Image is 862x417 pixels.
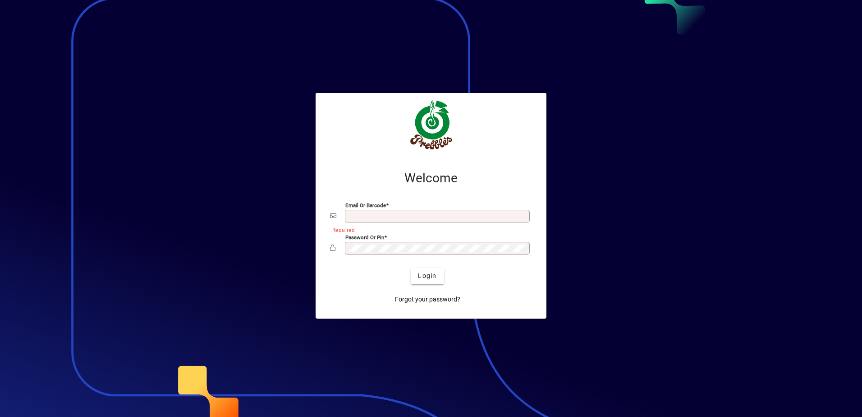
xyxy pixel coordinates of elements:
[418,271,436,281] span: Login
[345,234,384,240] mat-label: Password or Pin
[332,225,525,234] mat-error: Required
[345,202,386,208] mat-label: Email or Barcode
[395,295,460,304] span: Forgot your password?
[330,171,532,186] h2: Welcome
[411,268,444,284] button: Login
[391,292,464,308] a: Forgot your password?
